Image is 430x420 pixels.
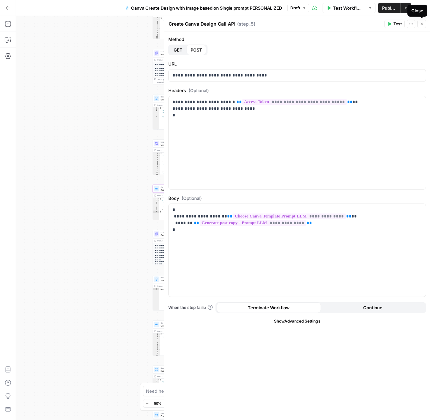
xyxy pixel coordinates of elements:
[157,285,195,287] div: Output
[153,174,160,177] div: 11
[153,26,160,28] div: 5
[153,334,160,336] div: 1
[153,381,160,383] div: 2
[161,186,195,189] span: Call API
[321,302,425,313] button: Continue
[158,28,160,30] span: Toggle code folding, rows 6 through 8
[168,87,426,94] label: Headers
[153,275,204,311] div: Run Code · PythonAdd delay for API jobStep 8Outputnull
[153,30,160,32] div: 7
[158,17,160,19] span: Toggle code folding, rows 1 through 16
[153,366,204,401] div: Run Code · PythonRun CodeStep 30Output{ "status":"success", "response":""}
[363,304,382,311] span: Continue
[157,330,195,333] div: Output
[158,344,160,347] span: Toggle code folding, rows 5 through 22
[157,78,203,83] div: This output is too large & has been abbreviated for review. to view the full content.
[153,153,160,155] div: 1
[161,53,195,56] span: Image generation prompt Prompt LLM
[157,379,159,381] span: Toggle code folding, rows 1 through 4
[153,353,160,355] div: 9
[158,34,160,37] span: Toggle code folding, rows 9 through 11
[161,276,195,279] span: Run Code · Python
[158,153,160,155] span: Toggle code folding, rows 1 through 18
[161,141,195,143] span: LLM · GPT-4.1
[153,338,160,342] div: 3
[153,347,160,349] div: 6
[157,239,195,242] div: Output
[153,207,160,209] div: 4
[153,109,160,112] div: 2
[161,414,195,418] span: Format JSON
[287,4,309,12] button: Draft
[168,61,426,67] label: URL
[153,107,160,110] div: 1
[393,21,402,27] span: Test
[169,21,235,27] textarea: Create Canva Design Call API
[161,279,195,282] span: Add delay for API job
[153,140,204,175] div: LLM · GPT-4.1Generate post copy - Prompt LLMStep 12Output{ "bg_image":{ "type":"image", "asset_id...
[161,324,193,327] span: Get design job Call API
[153,28,160,30] div: 6
[158,334,160,336] span: Toggle code folding, rows 1 through 24
[153,155,160,157] div: 2
[153,288,160,291] div: 1
[158,349,160,351] span: Toggle code folding, rows 7 through 21
[153,170,160,172] div: 9
[174,47,183,53] span: GET
[161,233,195,237] span: Generate post caption - Prompt LLM
[191,47,202,53] span: POST
[153,344,160,347] div: 5
[157,104,195,106] div: Output
[121,3,286,13] button: Canva Create Design with Image based on Single prompt PERSONALIZED
[153,163,160,166] div: 6
[153,355,160,366] div: 10
[153,379,160,381] div: 1
[153,36,160,39] div: 10
[153,23,160,26] div: 4
[153,157,160,159] div: 3
[248,304,290,311] span: Terminate Workflow
[153,321,204,356] div: Call APIGet design job Call APIStep 6Output{ "job":{ "id":"0882f961-56b2-42eb-88b5 -2505020a48b8"...
[333,5,361,11] span: Test Workflow
[161,322,193,324] span: Call API
[157,375,195,378] div: Output
[378,3,400,13] button: Publish
[161,369,194,372] span: Run Code
[161,412,195,415] span: Format JSON
[158,163,160,166] span: Toggle code folding, rows 6 through 9
[158,155,160,157] span: Toggle code folding, rows 2 through 5
[168,305,213,311] a: When the step fails:
[153,172,160,174] div: 10
[161,50,195,53] span: LLM · GPT-4.1
[161,95,195,98] span: Run Code · Python
[153,168,160,170] div: 8
[237,21,255,27] span: ( step_5 )
[153,19,160,21] div: 2
[384,20,405,28] button: Test
[157,200,159,202] span: Toggle code folding, rows 2 through 5
[153,112,160,116] div: 3
[153,34,160,37] div: 9
[153,198,160,200] div: 1
[153,200,160,202] div: 2
[382,5,396,11] span: Publish
[157,198,159,200] span: Toggle code folding, rows 1 through 6
[168,195,426,202] label: Body
[153,349,160,351] div: 7
[274,318,321,324] span: Show Advanced Settings
[168,36,426,43] label: Method
[153,21,160,24] div: 3
[153,351,160,353] div: 8
[153,185,204,220] div: Call APICreate Canva Design Call APIStep 5Output{ "job":{ "id":"0882f961-56b2-42eb-88b5-2505020a4...
[153,166,160,168] div: 7
[153,211,160,213] div: 6
[158,172,160,174] span: Toggle code folding, rows 10 through 13
[153,17,160,19] div: 1
[157,194,195,197] div: Output
[161,231,195,234] span: LLM · GPT-4.1
[153,209,160,211] div: 5
[158,19,160,21] span: Toggle code folding, rows 2 through 15
[157,59,195,61] div: Output
[153,39,160,41] div: 11
[153,342,160,345] div: 4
